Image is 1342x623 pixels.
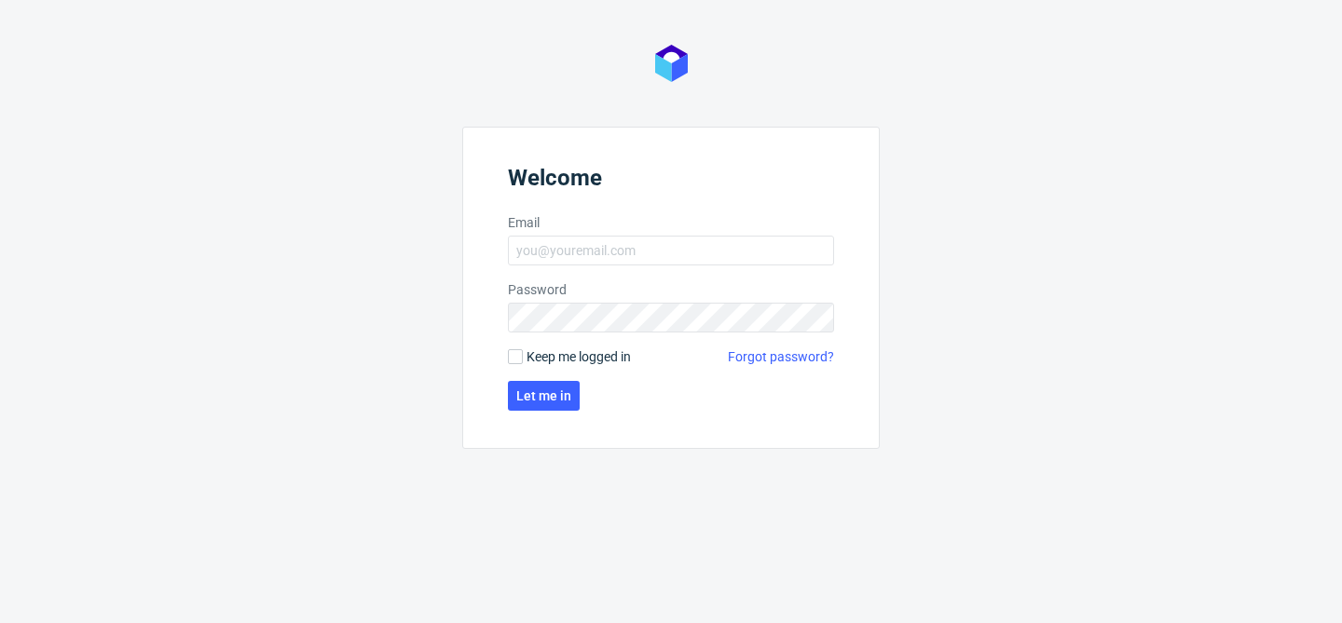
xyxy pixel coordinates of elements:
span: Let me in [516,389,571,402]
a: Forgot password? [728,347,834,366]
span: Keep me logged in [527,347,631,366]
header: Welcome [508,165,834,198]
label: Email [508,213,834,232]
button: Let me in [508,381,580,411]
label: Password [508,280,834,299]
input: you@youremail.com [508,236,834,265]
